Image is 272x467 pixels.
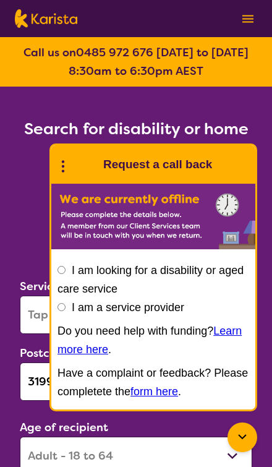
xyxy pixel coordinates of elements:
input: Type [20,362,252,401]
img: Karista offline chat form to request call back [51,184,255,249]
label: Postcode or Suburb [20,346,127,361]
b: Call us on [DATE] to [DATE] 8:30am to 6:30pm AEST [23,45,249,79]
label: Service required [20,279,110,294]
img: Karista logo [15,9,77,28]
label: I am looking for a disability or aged care service [57,264,244,295]
a: form here [130,385,178,398]
h1: Search for disability or home care services. [20,118,252,162]
img: menu [242,15,253,23]
p: Have a complaint or feedback? Please completete the . [57,364,249,401]
p: Do you need help with funding? . [57,322,249,359]
label: I am a service provider [72,301,184,314]
h1: Request a call back [103,155,212,174]
a: 0485 972 676 [76,45,153,60]
label: Age of recipient [20,420,108,435]
img: Karista [71,152,96,177]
